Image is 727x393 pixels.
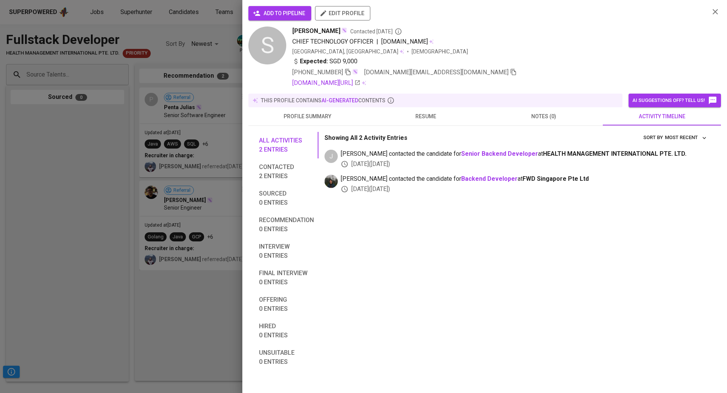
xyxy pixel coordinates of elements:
span: [PERSON_NAME] [292,27,340,36]
button: AI suggestions off? Tell us! [629,94,721,107]
span: [DEMOGRAPHIC_DATA] [412,48,469,55]
span: profile summary [253,112,362,121]
span: Final interview 0 entries [259,269,314,287]
div: [DATE] ( [DATE] ) [341,160,709,169]
p: Showing All 2 Activity Entries [324,133,407,142]
span: Interview 0 entries [259,242,314,260]
span: Most Recent [665,133,707,142]
span: resume [371,112,480,121]
span: notes (0) [489,112,598,121]
span: activity timeline [607,112,716,121]
div: [GEOGRAPHIC_DATA], [GEOGRAPHIC_DATA] [292,48,404,55]
img: magic_wand.svg [352,69,358,75]
span: CHIEF TECHNOLOGY OFFICER [292,38,373,45]
a: edit profile [315,10,370,16]
svg: By Batam recruiter [395,28,402,35]
div: SGD 9,000 [292,57,357,66]
span: FWD Singapore Pte Ltd [523,175,589,182]
div: [DATE] ( [DATE] ) [341,185,709,194]
span: [PHONE_NUMBER] [292,69,343,76]
span: | [376,37,378,46]
span: AI-generated [321,97,358,103]
span: Recommendation 0 entries [259,216,314,234]
span: Unsuitable 0 entries [259,348,314,366]
span: [DOMAIN_NAME] [381,38,428,45]
b: Expected: [300,57,328,66]
p: this profile contains contents [261,97,385,104]
img: glenn@glints.com [324,175,338,188]
span: Contacted 2 entries [259,163,314,181]
img: magic_wand.svg [341,27,347,33]
span: Contacted [DATE] [350,28,402,35]
span: [DOMAIN_NAME][EMAIL_ADDRESS][DOMAIN_NAME] [364,69,509,76]
span: add to pipeline [254,9,305,18]
span: Offering 0 entries [259,295,314,313]
span: All activities 2 entries [259,136,314,154]
button: sort by [663,132,709,144]
div: S [248,27,286,64]
button: add to pipeline [248,6,311,20]
span: [PERSON_NAME] contacted the candidate for at [341,175,709,183]
span: HEALTH MANAGEMENT INTERNATIONAL PTE. LTD. [543,150,686,157]
a: [DOMAIN_NAME][URL] [292,78,360,88]
span: Hired 0 entries [259,322,314,340]
div: J [324,150,338,163]
span: edit profile [321,8,364,18]
span: sort by [643,135,663,140]
span: AI suggestions off? Tell us! [632,96,717,105]
button: edit profile [315,6,370,20]
span: [PERSON_NAME] contacted the candidate for at [341,150,709,158]
a: Backend Developer [461,175,518,182]
a: Senior Backend Developer [461,150,538,157]
span: Sourced 0 entries [259,189,314,207]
